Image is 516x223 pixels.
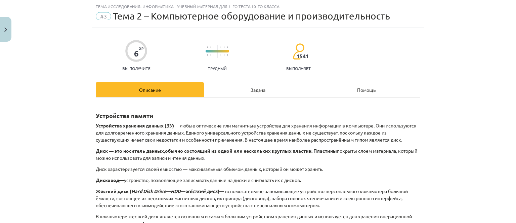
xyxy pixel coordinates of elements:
font: — вспомогательное запоминающее устройство персонального компьютера большой ёмкости, состоящее из ... [96,188,408,208]
font: Тема исследования: Информатика - учебный материал для 1-го теста 10-го класса [96,4,279,9]
font: #3 [100,13,107,20]
font: XP [139,46,143,51]
img: icon-short-line-57e1e144782c952c97e751825c79c345078a6d821885a25fce030b3d8c18986b.svg [227,54,228,56]
img: icon-long-line-d9ea69661e0d244f92f715978eff75569469978d946b2353a9bb055b3ed8787d.svg [217,45,218,58]
font: Задача [251,87,265,93]
font: Устройства памяти [96,112,153,119]
font: Жёсткий диск ( [96,188,131,194]
font: ) [218,188,219,194]
img: icon-short-line-57e1e144782c952c97e751825c79c345078a6d821885a25fce030b3d8c18986b.svg [210,46,211,48]
font: — [166,188,171,194]
font: Вы получите [122,66,150,71]
img: icon-short-line-57e1e144782c952c97e751825c79c345078a6d821885a25fce030b3d8c18986b.svg [220,54,221,56]
font: — любые оптические или магнитные устройства для хранения информации в компьютере. Они используютс... [96,122,417,143]
font: , [164,148,165,154]
font: 6 [134,48,139,59]
font: Трудный [208,66,227,71]
font: Диск характеризуется своей емкостью — максимальным объемом данных, который он может хранить. [96,166,323,172]
font: жёсткий диск [185,188,218,194]
font: устройство, позволяющее записывать данные на диски и считывать их с дисков [124,177,300,183]
font: Помощь [357,87,376,93]
font: 1541 [297,52,309,60]
font: — [181,188,185,194]
font: обычно состоящий из одной или нескольких круглых пластин. Пластины [165,148,337,154]
font: ) [172,122,174,128]
font: Диск — это носитель данных [96,148,164,154]
font: HDD [171,188,181,194]
font: покрыты слоем материала, который можно использовать для записи и чтения данных. [96,148,417,161]
font: Описание [139,87,161,93]
img: students-c634bb4e5e11cddfef0936a35e636f08e4e9abd3cc4e673bd6f9a4125e45ecb1.svg [293,43,304,60]
font: Тема 2 – Компьютерное оборудование и производительность [113,10,390,22]
font: — [119,177,124,183]
font: Hard Disk Drive [131,188,166,194]
font: . [300,177,301,183]
img: icon-short-line-57e1e144782c952c97e751825c79c345078a6d821885a25fce030b3d8c18986b.svg [220,46,221,48]
font: Устройства хранения данных ( [96,122,166,128]
font: Дисковод [96,177,119,183]
font: выполняет [286,66,311,71]
font: ЗУ [166,122,172,128]
img: icon-short-line-57e1e144782c952c97e751825c79c345078a6d821885a25fce030b3d8c18986b.svg [210,54,211,56]
img: icon-close-lesson-0947bae3869378f0d4975bcd49f059093ad1ed9edebbc8119c70593378902aed.svg [4,28,7,32]
img: icon-short-line-57e1e144782c952c97e751825c79c345078a6d821885a25fce030b3d8c18986b.svg [227,46,228,48]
